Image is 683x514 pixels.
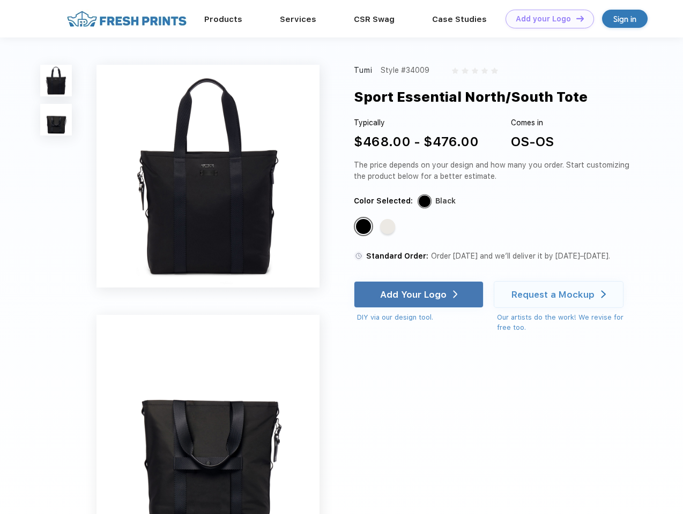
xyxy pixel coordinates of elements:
[354,251,363,261] img: standard order
[354,195,413,207] div: Color Selected:
[381,65,429,76] div: Style #34009
[354,65,373,76] div: Tumi
[601,290,606,298] img: white arrow
[354,117,479,128] div: Typically
[380,219,395,234] div: Off White Tan
[511,132,554,152] div: OS-OS
[380,289,447,300] div: Add Your Logo
[511,289,595,300] div: Request a Mockup
[453,290,458,298] img: white arrow
[354,160,634,182] div: The price depends on your design and how many you order. Start customizing the product below for ...
[40,104,72,135] img: func=resize&h=100
[354,87,588,107] div: Sport Essential North/South Tote
[64,10,190,28] img: fo%20logo%202.webp
[472,67,478,74] img: gray_star.svg
[40,65,72,96] img: func=resize&h=100
[516,14,571,24] div: Add your Logo
[431,252,610,260] span: Order [DATE] and we’ll deliver it by [DATE]–[DATE].
[204,14,242,24] a: Products
[462,67,468,74] img: gray_star.svg
[481,67,488,74] img: gray_star.svg
[613,13,636,25] div: Sign in
[354,132,479,152] div: $468.00 - $476.00
[96,65,320,288] img: func=resize&h=640
[497,312,634,333] div: Our artists do the work! We revise for free too.
[357,312,484,323] div: DIY via our design tool.
[366,252,428,260] span: Standard Order:
[511,117,554,128] div: Comes in
[576,16,584,21] img: DT
[435,195,456,207] div: Black
[602,10,648,28] a: Sign in
[356,219,371,234] div: Black
[491,67,498,74] img: gray_star.svg
[452,67,458,74] img: gray_star.svg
